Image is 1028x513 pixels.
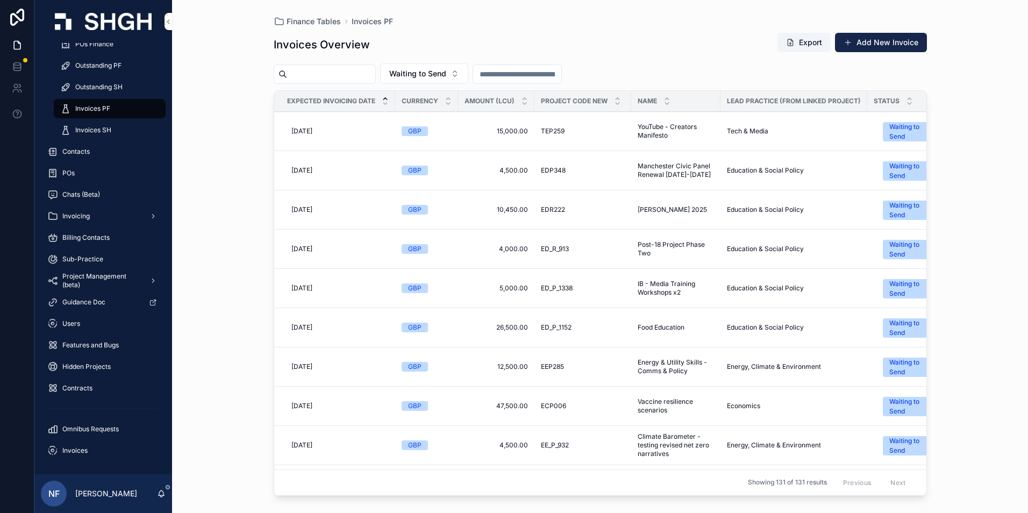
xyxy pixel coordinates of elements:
[287,201,389,218] a: [DATE]
[465,166,528,175] span: 4,500.00
[465,205,528,214] a: 10,450.00
[874,352,950,381] button: Select Button
[874,234,950,264] a: Select Button
[41,336,166,355] a: Features and Bugs
[287,319,389,336] a: [DATE]
[541,362,625,371] a: EEP285
[287,280,389,297] a: [DATE]
[727,245,804,253] span: Education & Social Policy
[874,195,950,225] a: Select Button
[62,169,75,177] span: POs
[541,205,625,214] a: EDR222
[638,240,714,258] a: Post-18 Project Phase Two
[75,104,110,113] span: Invoices PF
[465,402,528,410] a: 47,500.00
[874,312,950,343] a: Select Button
[874,234,950,263] button: Select Button
[727,284,861,293] a: Education & Social Policy
[889,397,922,416] div: Waiting to Send
[75,83,123,91] span: Outstanding SH
[291,245,312,253] span: [DATE]
[541,441,569,450] span: EE_P_932
[465,245,528,253] a: 4,000.00
[727,323,861,332] a: Education & Social Policy
[291,284,312,293] span: [DATE]
[408,401,422,411] div: GBP
[291,166,312,175] span: [DATE]
[874,274,950,303] button: Select Button
[408,440,422,450] div: GBP
[287,397,389,415] a: [DATE]
[727,362,861,371] a: Energy, Climate & Environment
[287,240,389,258] a: [DATE]
[727,127,861,136] a: Tech & Media
[41,228,166,247] a: Billing Contacts
[541,97,608,105] span: Project Code New
[41,163,166,183] a: POs
[874,430,950,460] a: Select Button
[874,155,950,186] a: Select Button
[638,432,714,458] a: Climate Barometer - testing revised net zero narratives
[541,245,569,253] span: ED_R_913
[727,97,861,105] span: Lead Practice (from Linked Project)
[41,357,166,376] a: Hidden Projects
[287,16,341,27] span: Finance Tables
[727,284,804,293] span: Education & Social Policy
[402,283,452,293] a: GBP
[465,323,528,332] a: 26,500.00
[727,402,760,410] span: Economics
[638,397,714,415] span: Vaccine resilience scenarios
[727,205,861,214] a: Education & Social Policy
[465,362,528,371] span: 12,500.00
[75,126,111,134] span: Invoices SH
[889,358,922,377] div: Waiting to Send
[402,205,452,215] a: GBP
[889,240,922,259] div: Waiting to Send
[62,147,90,156] span: Contacts
[541,323,572,332] span: ED_P_1152
[41,293,166,312] a: Guidance Doc
[889,436,922,455] div: Waiting to Send
[291,323,312,332] span: [DATE]
[291,205,312,214] span: [DATE]
[541,362,564,371] span: EEP285
[287,162,389,179] a: [DATE]
[541,402,625,410] a: ECP006
[402,401,452,411] a: GBP
[402,323,452,332] a: GBP
[541,323,625,332] a: ED_P_1152
[402,362,452,372] a: GBP
[638,358,714,375] span: Energy & Utility Skills - Comms & Policy
[75,40,113,48] span: POs Finance
[541,166,625,175] a: EDP348
[727,441,821,450] span: Energy, Climate & Environment
[874,195,950,224] button: Select Button
[408,244,422,254] div: GBP
[75,61,122,70] span: Outstanding PF
[638,97,657,105] span: Name
[874,273,950,303] a: Select Button
[465,127,528,136] a: 15,000.00
[291,441,312,450] span: [DATE]
[465,441,528,450] span: 4,500.00
[874,391,950,421] a: Select Button
[54,56,166,75] a: Outstanding PF
[62,272,141,289] span: Project Management (beta)
[55,13,152,30] img: App logo
[352,16,393,27] a: Invoices PF
[62,425,119,433] span: Omnibus Requests
[274,16,341,27] a: Finance Tables
[41,142,166,161] a: Contacts
[638,323,684,332] span: Food Education
[287,123,389,140] a: [DATE]
[465,97,515,105] span: Amount (LCU)
[777,33,831,52] button: Export
[638,323,714,332] a: Food Education
[889,279,922,298] div: Waiting to Send
[62,255,103,263] span: Sub-Practice
[62,319,80,328] span: Users
[274,37,370,52] h1: Invoices Overview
